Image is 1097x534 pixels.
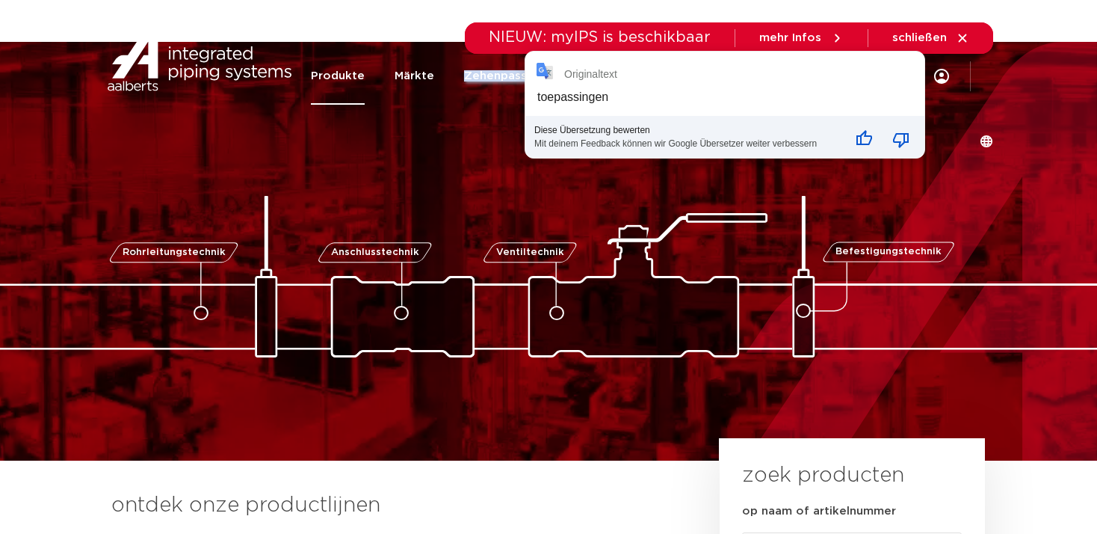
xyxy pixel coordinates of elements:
font: op naam of artikelnummer [742,506,896,518]
font: Befestigungstechnik [835,248,942,257]
nav: Speisekarte [311,47,859,105]
font: Ventiltechnik [495,248,563,257]
div: mein IPS [934,60,949,93]
div: Diese Übersetzung bewerten [534,125,841,135]
font: Zehenpassingen [464,70,558,82]
button: Gute Übersetzung [846,120,882,156]
a: Märkte [395,47,434,105]
font: ontdek onze productlijnen [111,495,380,516]
a: Zehenpassingen [464,47,558,105]
font: Produkte [311,70,365,82]
font: Anschlusstechnik [330,248,418,257]
div: Mit deinem Feedback können wir Google Übersetzer weiter verbessern [534,135,841,149]
div: toepassingen [537,90,608,103]
font: Märkte [395,70,434,82]
div: Originaltext [564,68,617,80]
font: zoek producten [742,465,904,486]
font: Rohrleitungstechnik [123,248,226,257]
a: Produkte [311,47,365,105]
button: Schlechte Übersetzung [883,120,919,156]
